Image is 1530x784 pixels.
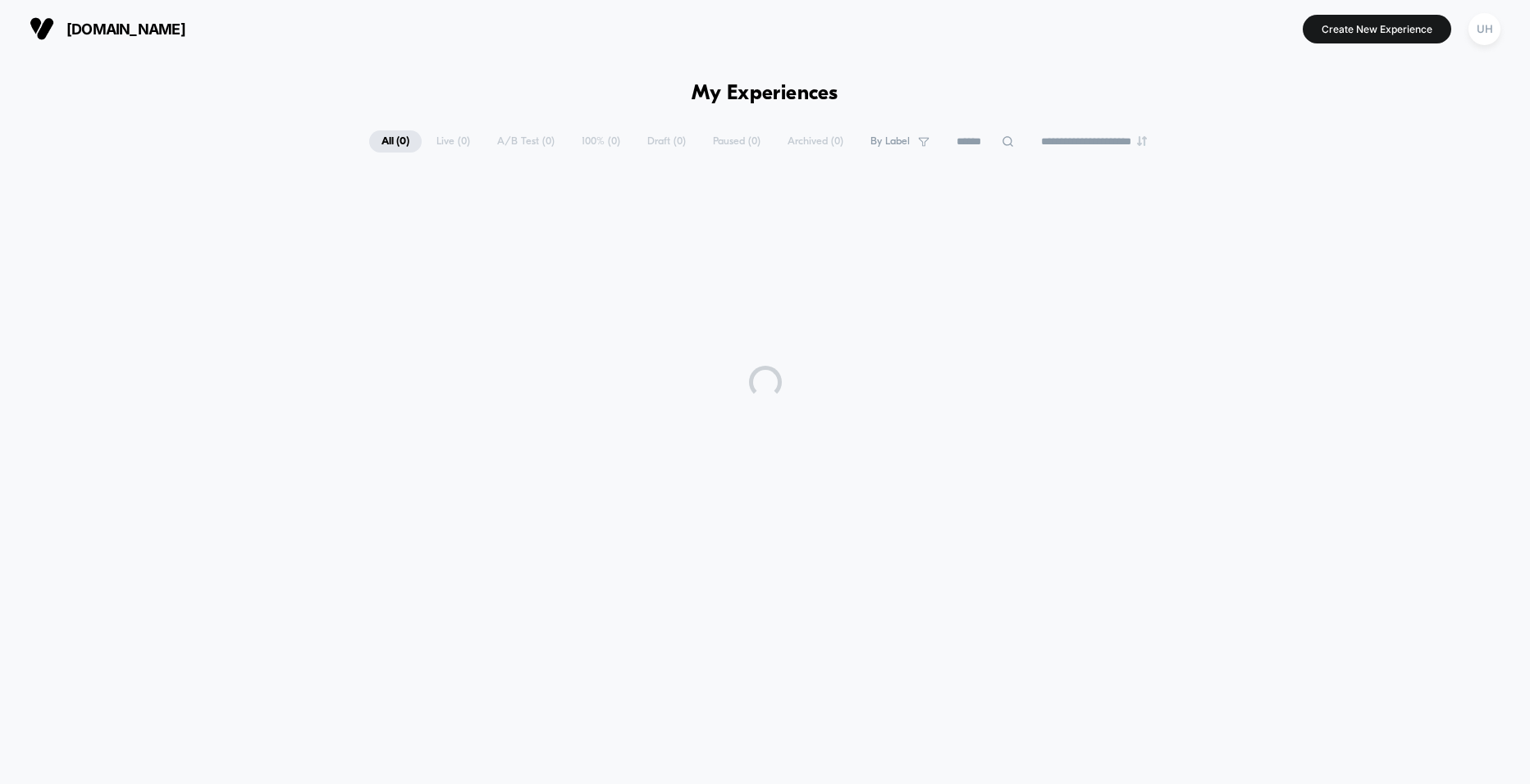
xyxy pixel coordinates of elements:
span: [DOMAIN_NAME] [66,21,185,38]
span: All ( 0 ) [369,130,422,153]
img: end [1137,136,1147,146]
button: [DOMAIN_NAME] [25,16,190,42]
h1: My Experiences [692,82,838,106]
button: UH [1464,12,1505,46]
button: Create New Experience [1303,15,1451,43]
div: UH [1468,13,1500,45]
img: Visually logo [30,16,54,41]
span: By Label [870,135,910,148]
